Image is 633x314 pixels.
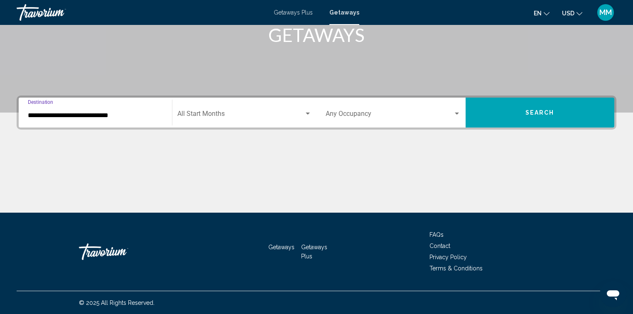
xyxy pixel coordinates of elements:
span: © 2025 All Rights Reserved. [79,299,155,306]
button: Change language [534,7,550,19]
a: FAQs [429,231,444,238]
a: Getaways Plus [301,244,327,260]
button: User Menu [595,4,616,21]
span: Search [525,110,554,116]
button: Change currency [562,7,582,19]
a: Privacy Policy [429,254,467,260]
a: Travorium [79,239,162,264]
a: Getaways Plus [274,9,313,16]
button: Search [466,98,615,128]
a: Getaways [268,244,294,250]
span: MM [599,8,612,17]
a: Terms & Conditions [429,265,483,272]
a: Getaways [329,9,359,16]
a: Contact [429,243,450,249]
div: Search widget [19,98,614,128]
span: en [534,10,542,17]
a: Travorium [17,4,265,21]
span: USD [562,10,574,17]
iframe: Button to launch messaging window [600,281,626,307]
